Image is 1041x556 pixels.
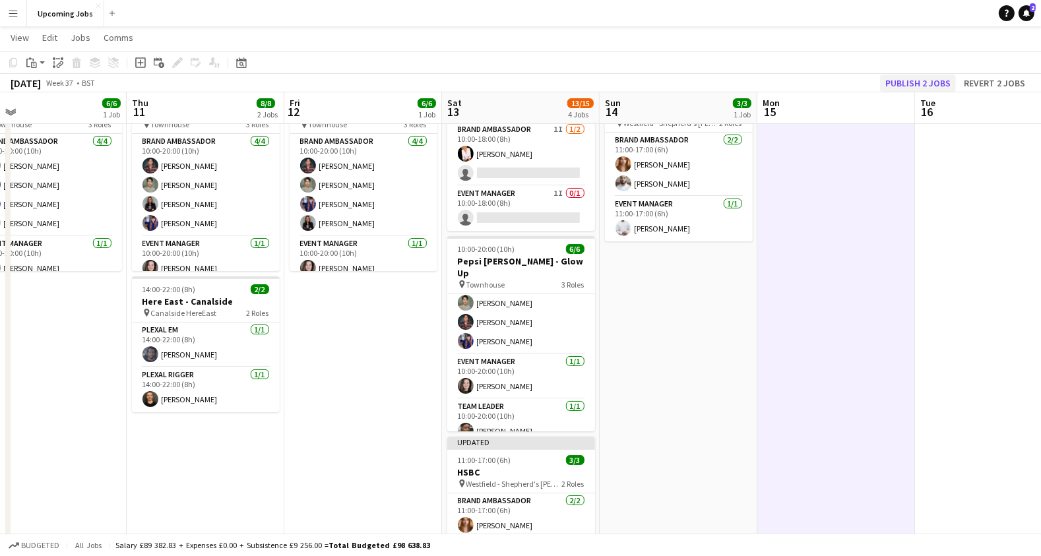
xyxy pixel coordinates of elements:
span: Total Budgeted £98 638.83 [329,540,430,550]
div: BST [82,78,95,88]
span: 3/3 [733,98,751,108]
div: 4 Jobs [568,109,593,119]
app-job-card: 10:00-20:00 (10h)6/6Pepsi [PERSON_NAME] - Glow Up Townhouse3 RolesBrand Ambassador4/410:00-20:00 ... [132,76,280,271]
app-job-card: 14:00-22:00 (8h)2/2Here East - Canalside Canalside HereEast2 RolesPlexal EM1/114:00-22:00 (8h)[PE... [132,276,280,412]
span: Tue [920,97,935,109]
span: Sat [447,97,462,109]
app-job-card: 10:00-20:00 (10h)6/6Pepsi [PERSON_NAME] - Glow Up Townhouse3 RolesBrand Ambassador4/410:00-20:00 ... [290,76,437,271]
span: 12 [288,104,300,119]
span: Comms [104,32,133,44]
app-card-role: Team Leader1/110:00-20:00 (10h)[PERSON_NAME] [447,399,595,444]
a: 2 [1019,5,1034,21]
app-card-role: Event Manager1/111:00-17:00 (6h)[PERSON_NAME] [605,197,753,241]
a: Edit [37,29,63,46]
app-card-role: Event Manager1I0/110:00-18:00 (8h) [447,186,595,231]
div: 1 Job [103,109,120,119]
span: 11:00-17:00 (6h) [458,455,511,465]
app-card-role: Brand Ambassador2/211:00-17:00 (6h)[PERSON_NAME][PERSON_NAME] [605,133,753,197]
span: Budgeted [21,541,59,550]
span: Week 37 [44,78,77,88]
div: Updated [447,437,595,447]
span: View [11,32,29,44]
button: Upcoming Jobs [27,1,104,26]
span: 3 Roles [562,280,584,290]
span: 10:00-20:00 (10h) [458,244,515,254]
app-card-role: Plexal Rigger1/114:00-22:00 (8h)[PERSON_NAME] [132,367,280,412]
span: 2 Roles [562,479,584,489]
span: Canalside HereEast [151,308,217,318]
span: Thu [132,97,148,109]
span: 6/6 [102,98,121,108]
span: 15 [761,104,780,119]
span: 6/6 [566,244,584,254]
app-card-role: Brand Ambassador4/410:00-20:00 (10h)[PERSON_NAME][PERSON_NAME][PERSON_NAME][PERSON_NAME] [290,134,437,236]
div: 1 Job [418,109,435,119]
app-card-role: Brand Ambassador1I1/210:00-18:00 (8h)[PERSON_NAME] [447,122,595,186]
span: 2/2 [251,284,269,294]
app-card-role: Plexal EM1/114:00-22:00 (8h)[PERSON_NAME] [132,323,280,367]
span: 13/15 [567,98,594,108]
a: View [5,29,34,46]
div: [DATE] [11,77,41,90]
span: Townhouse [466,280,505,290]
div: 1 Job [734,109,751,119]
span: 6/6 [418,98,436,108]
app-card-role: Event Manager1/110:00-20:00 (10h)[PERSON_NAME] [132,236,280,281]
span: 14 [603,104,621,119]
span: 13 [445,104,462,119]
app-card-role: Event Manager1/110:00-20:00 (10h)[PERSON_NAME] [447,354,595,399]
span: 14:00-22:00 (8h) [142,284,196,294]
app-job-card: 10:00-20:00 (10h)6/6Pepsi [PERSON_NAME] - Glow Up Townhouse3 RolesBrand Ambassador4/410:00-20:00 ... [447,236,595,431]
span: 3/3 [566,455,584,465]
app-card-role: Brand Ambassador4/410:00-20:00 (10h)[PERSON_NAME][PERSON_NAME][PERSON_NAME][PERSON_NAME] [447,252,595,354]
h3: HSBC [447,466,595,478]
span: 2 [1030,3,1036,12]
app-job-card: Updated11:00-17:00 (6h)3/3HSBC Westfield - Shepherd's [PERSON_NAME]2 RolesBrand Ambassador2/211:0... [605,76,753,241]
h3: Here East - Canalside [132,295,280,307]
app-card-role: Brand Ambassador4/410:00-20:00 (10h)[PERSON_NAME][PERSON_NAME][PERSON_NAME][PERSON_NAME] [132,134,280,236]
span: Sun [605,97,621,109]
span: Mon [763,97,780,109]
button: Budgeted [7,538,61,553]
a: Comms [98,29,139,46]
span: 11 [130,104,148,119]
span: 16 [918,104,935,119]
a: Jobs [65,29,96,46]
button: Revert 2 jobs [959,75,1030,92]
span: 2 Roles [247,308,269,318]
app-job-card: 10:00-18:00 (8h)1/3HSBC [GEOGRAPHIC_DATA]2 RolesBrand Ambassador1I1/210:00-18:00 (8h)[PERSON_NAME... [447,76,595,231]
span: Fri [290,97,300,109]
span: Westfield - Shepherd's [PERSON_NAME] [466,479,562,489]
span: Edit [42,32,57,44]
span: All jobs [73,540,104,550]
div: Salary £89 382.83 + Expenses £0.00 + Subsistence £9 256.00 = [115,540,430,550]
span: 8/8 [257,98,275,108]
div: 2 Jobs [257,109,278,119]
button: Publish 2 jobs [880,75,956,92]
span: Jobs [71,32,90,44]
h3: Pepsi [PERSON_NAME] - Glow Up [447,255,595,279]
app-card-role: Event Manager1/110:00-20:00 (10h)[PERSON_NAME] [290,236,437,281]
